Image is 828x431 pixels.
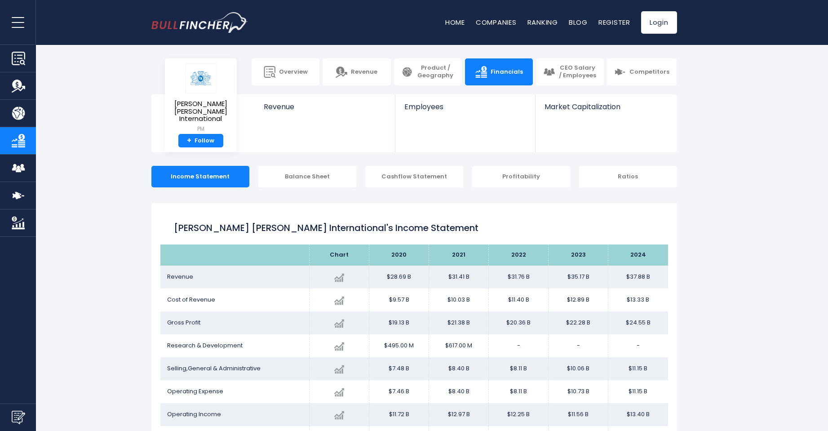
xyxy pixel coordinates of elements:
strong: + [187,137,191,145]
span: [PERSON_NAME] [PERSON_NAME] International [172,100,230,123]
td: $11.56 B [549,403,608,426]
a: Revenue [323,58,390,85]
small: PM [172,125,230,133]
td: $9.57 B [369,289,429,311]
td: - [608,334,668,357]
div: Cashflow Statement [365,166,463,187]
th: 2020 [369,244,429,266]
td: $10.06 B [549,357,608,380]
a: Market Capitalization [536,94,676,126]
td: $31.76 B [489,266,549,289]
td: $495.00 M [369,334,429,357]
span: Employees [404,102,526,111]
span: Financials [491,68,523,76]
th: 2021 [429,244,489,266]
td: $8.11 B [489,357,549,380]
td: $7.46 B [369,380,429,403]
td: $10.03 B [429,289,489,311]
a: Home [445,18,465,27]
td: $12.89 B [549,289,608,311]
td: $7.48 B [369,357,429,380]
td: $11.15 B [608,380,668,403]
span: Operating Expense [167,387,223,395]
td: $35.17 B [549,266,608,289]
span: Revenue [264,102,386,111]
th: 2023 [549,244,608,266]
a: Financials [465,58,533,85]
a: Go to homepage [151,12,248,33]
img: bullfincher logo [151,12,248,33]
td: $13.40 B [608,403,668,426]
td: $12.25 B [489,403,549,426]
td: $11.15 B [608,357,668,380]
td: $10.73 B [549,380,608,403]
span: Product / Geography [416,64,455,80]
a: Revenue [255,94,395,126]
span: Competitors [629,68,669,76]
span: Revenue [351,68,377,76]
span: Market Capitalization [545,102,667,111]
td: $37.88 B [608,266,668,289]
td: $13.33 B [608,289,668,311]
div: Ratios [579,166,677,187]
td: $8.40 B [429,380,489,403]
a: Login [641,11,677,34]
td: - [549,334,608,357]
div: Profitability [472,166,570,187]
span: CEO Salary / Employees [558,64,597,80]
a: Overview [252,58,319,85]
span: Cost of Revenue [167,295,215,304]
td: $20.36 B [489,311,549,334]
a: Competitors [607,58,677,85]
td: $12.97 B [429,403,489,426]
a: [PERSON_NAME] [PERSON_NAME] International PM [172,63,230,134]
a: +Follow [178,134,223,148]
h1: [PERSON_NAME] [PERSON_NAME] International's Income Statement [174,221,655,235]
th: Chart [310,244,369,266]
td: $31.41 B [429,266,489,289]
a: Register [598,18,630,27]
td: $8.40 B [429,357,489,380]
td: $21.38 B [429,311,489,334]
a: Employees [395,94,535,126]
td: $19.13 B [369,311,429,334]
a: Ranking [527,18,558,27]
a: Product / Geography [394,58,462,85]
a: CEO Salary / Employees [536,58,604,85]
td: $22.28 B [549,311,608,334]
a: Companies [476,18,517,27]
td: $28.69 B [369,266,429,289]
td: $11.72 B [369,403,429,426]
span: Overview [279,68,308,76]
a: Blog [569,18,588,27]
div: Balance Sheet [258,166,356,187]
td: - [489,334,549,357]
span: Selling,General & Administrative [167,364,261,373]
span: Operating Income [167,410,221,418]
td: $24.55 B [608,311,668,334]
span: Revenue [167,272,193,281]
div: Income Statement [151,166,249,187]
th: 2022 [489,244,549,266]
th: 2024 [608,244,668,266]
span: Research & Development [167,341,243,350]
td: $617.00 M [429,334,489,357]
td: $11.40 B [489,289,549,311]
span: Gross Profit [167,318,200,327]
td: $8.11 B [489,380,549,403]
